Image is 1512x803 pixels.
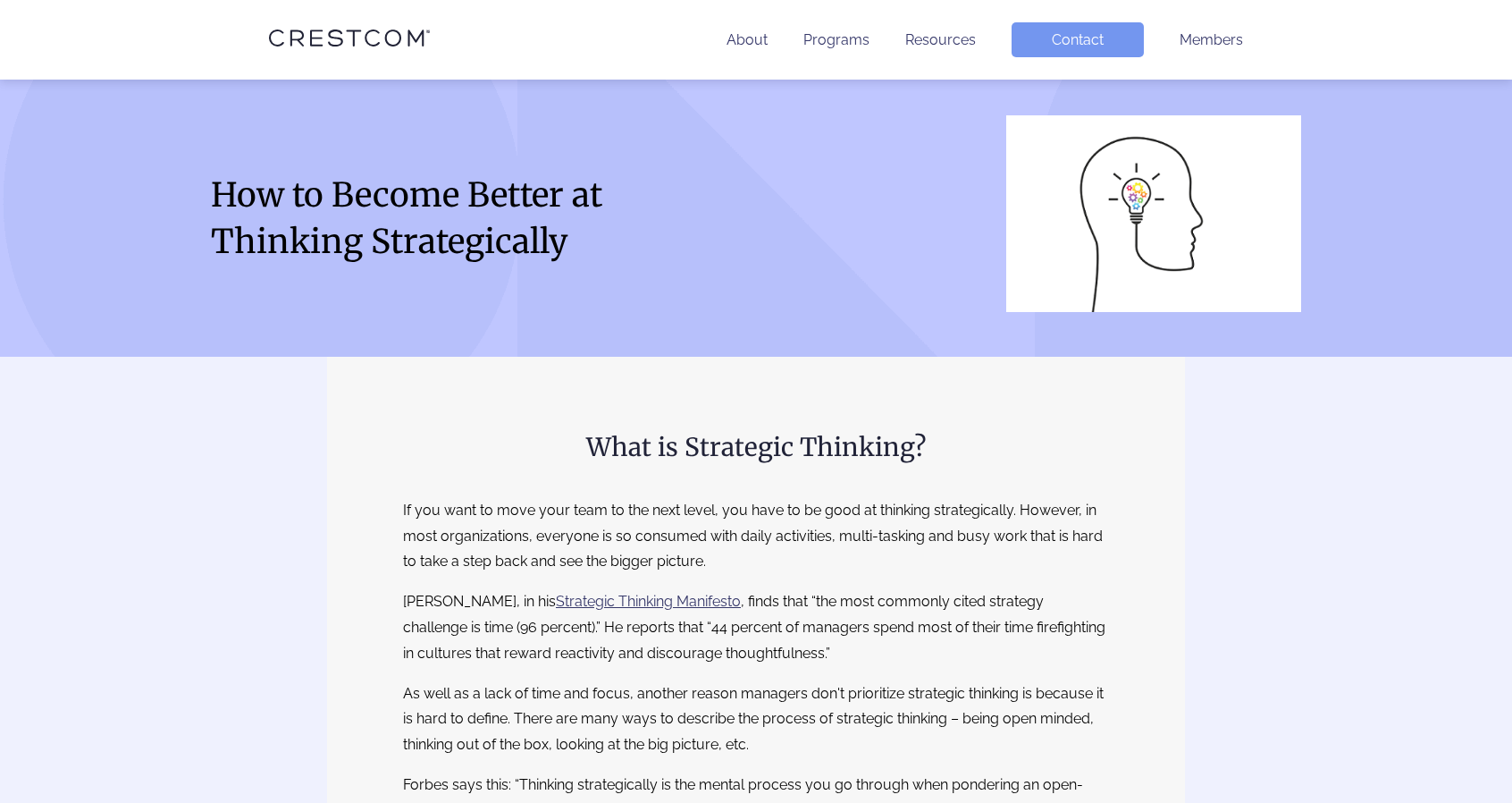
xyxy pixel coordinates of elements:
h1: How to Become Better at Thinking Strategically [211,172,738,265]
p: As well as a lack of time and focus, another reason managers don't prioritize strategic thinking ... [403,681,1109,758]
a: Resources [905,31,976,48]
a: Programs [803,31,869,48]
p: [PERSON_NAME], in his , finds that “the most commonly cited strategy challenge is time (96 percen... [403,589,1109,666]
p: If you want to move your team to the next level, you have to be good at thinking strategically. H... [403,498,1109,575]
a: About [727,31,768,48]
a: Contact [1012,22,1144,57]
a: Strategic Thinking Manifesto [556,593,741,610]
img: How to Become Better at Thinking Strategically [1006,115,1301,312]
h2: What is Strategic Thinking? [403,428,1109,466]
a: Members [1180,31,1243,48]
